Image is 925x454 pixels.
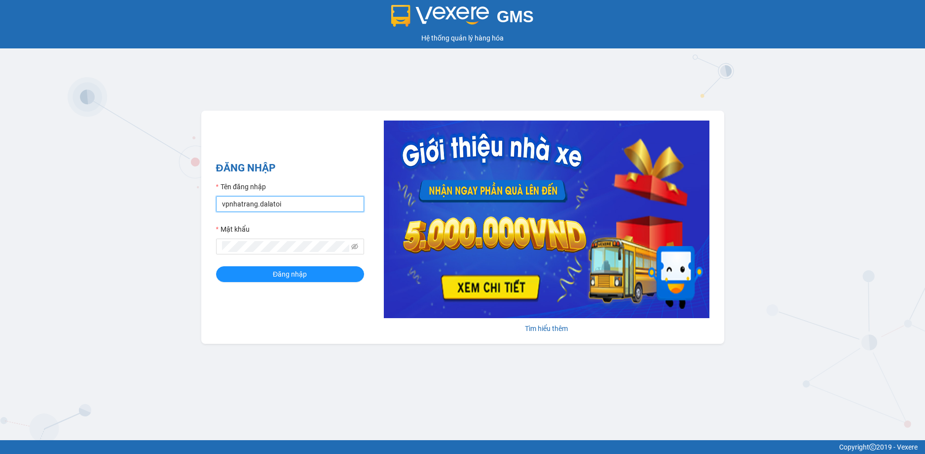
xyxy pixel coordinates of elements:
span: copyright [869,444,876,451]
div: Tìm hiểu thêm [384,323,709,334]
h2: ĐĂNG NHẬP [216,160,364,176]
a: GMS [391,15,534,23]
label: Tên đăng nhập [216,181,266,192]
input: Tên đăng nhập [216,196,364,212]
span: Đăng nhập [273,269,307,280]
img: logo 2 [391,5,489,27]
div: Copyright 2019 - Vexere [7,442,918,453]
span: eye-invisible [351,243,358,250]
span: GMS [497,7,534,26]
label: Mật khẩu [216,224,250,235]
input: Mật khẩu [222,241,349,252]
div: Hệ thống quản lý hàng hóa [2,33,923,43]
button: Đăng nhập [216,266,364,282]
img: banner-0 [384,121,709,318]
